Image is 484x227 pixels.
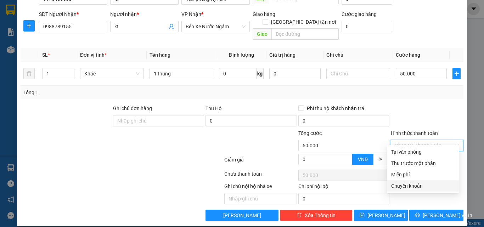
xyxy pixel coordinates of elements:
button: save[PERSON_NAME] [354,210,408,221]
input: 0 [269,68,320,79]
span: kg [257,68,264,79]
label: Hình thức thanh toán [391,130,438,136]
div: Miễn phí [391,171,455,178]
span: Giao [253,28,271,40]
div: SĐT Người Nhận [39,10,107,18]
div: Chi phí nội bộ [298,182,389,193]
div: Ghi chú nội bộ nhà xe [224,182,297,193]
button: deleteXóa Thông tin [280,210,353,221]
span: printer [415,212,420,218]
span: Bến Xe Nước Ngầm [186,21,246,32]
input: Ghi chú đơn hàng [113,115,204,126]
div: Giảm giá [224,156,298,168]
input: Nhập ghi chú [224,193,297,204]
span: [GEOGRAPHIC_DATA] tận nơi [268,18,339,26]
span: Định lượng [229,52,254,58]
span: Phí thu hộ khách nhận trả [304,104,367,112]
button: [PERSON_NAME] [206,210,278,221]
span: Thu Hộ [206,106,222,111]
span: Tổng cước [298,130,322,136]
div: Thu trước một phần [391,159,455,167]
input: Ghi Chú [326,68,390,79]
span: plus [453,71,460,76]
span: Cước hàng [396,52,420,58]
span: % [379,157,382,162]
span: [PERSON_NAME] [223,211,261,219]
div: Tại văn phòng [391,148,455,156]
span: Giao hàng [253,11,275,17]
th: Ghi chú [323,48,393,62]
button: plus [23,20,35,32]
div: Chuyển khoản [391,182,455,190]
div: Người nhận [110,10,179,18]
input: Cước giao hàng [342,21,392,32]
label: Ghi chú đơn hàng [113,106,152,111]
span: Xóa Thông tin [305,211,336,219]
span: SL [42,52,48,58]
div: Chưa thanh toán [224,170,298,182]
input: VD: Bàn, Ghế [150,68,213,79]
span: [PERSON_NAME] [367,211,405,219]
label: Cước giao hàng [342,11,377,17]
span: delete [297,212,302,218]
span: [PERSON_NAME] và In [423,211,472,219]
span: Giá trị hàng [269,52,296,58]
div: Tổng: 1 [23,89,187,96]
span: VP Nhận [181,11,201,17]
button: printer[PERSON_NAME] và In [409,210,463,221]
span: VND [358,157,368,162]
span: user-add [169,24,174,29]
span: Đơn vị tính [80,52,107,58]
button: delete [23,68,35,79]
span: Tên hàng [150,52,170,58]
span: Khác [84,68,140,79]
button: plus [452,68,461,79]
input: Dọc đường [271,28,339,40]
span: plus [24,23,34,29]
span: save [360,212,365,218]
